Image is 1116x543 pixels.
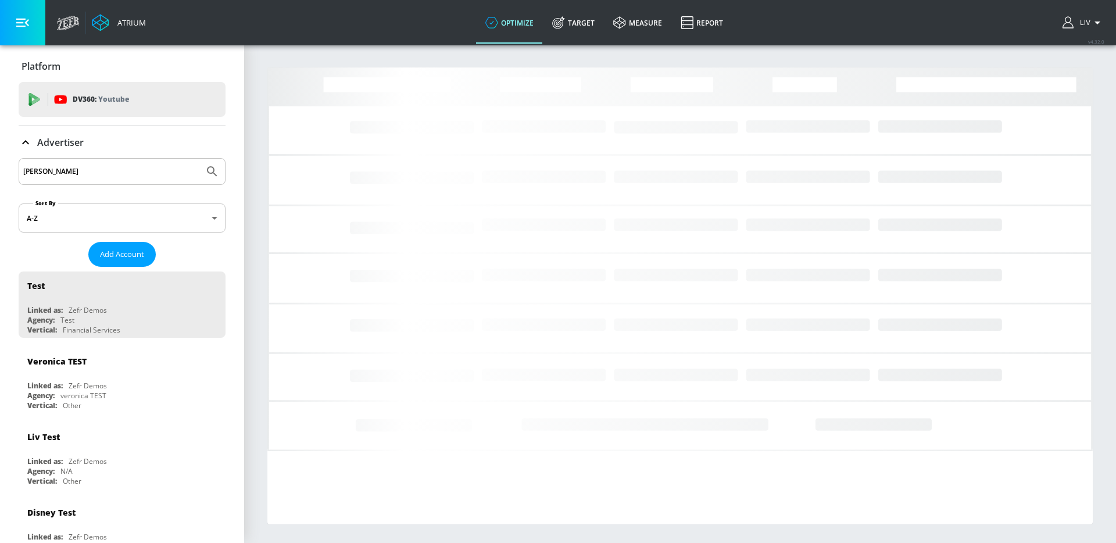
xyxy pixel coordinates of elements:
div: Agency: [27,315,55,325]
div: A-Z [19,203,226,233]
label: Sort By [33,199,58,207]
div: Vertical: [27,401,57,410]
a: Report [671,2,732,44]
div: Liv TestLinked as:Zefr DemosAgency:N/AVertical:Other [19,423,226,489]
div: Test [60,315,74,325]
button: Submit Search [199,159,225,184]
a: optimize [476,2,543,44]
p: Advertiser [37,136,84,149]
a: Atrium [92,14,146,31]
button: Liv [1063,16,1104,30]
div: Other [63,476,81,486]
div: Liv Test [27,431,60,442]
div: Zefr Demos [69,381,107,391]
div: DV360: Youtube [19,82,226,117]
a: measure [604,2,671,44]
span: login as: liv.ho@zefr.com [1075,19,1090,27]
div: Financial Services [63,325,120,335]
div: Veronica TESTLinked as:Zefr DemosAgency:veronica TESTVertical:Other [19,347,226,413]
div: Other [63,401,81,410]
span: v 4.32.0 [1088,38,1104,45]
div: Vertical: [27,325,57,335]
div: Zefr Demos [69,305,107,315]
div: Vertical: [27,476,57,486]
input: Search by name [23,164,199,179]
div: Test [27,280,45,291]
div: veronica TEST [60,391,106,401]
div: Agency: [27,466,55,476]
a: Target [543,2,604,44]
div: Atrium [113,17,146,28]
div: Veronica TEST [27,356,87,367]
div: Zefr Demos [69,532,107,542]
div: Zefr Demos [69,456,107,466]
p: Youtube [98,93,129,105]
div: TestLinked as:Zefr DemosAgency:TestVertical:Financial Services [19,271,226,338]
div: Linked as: [27,381,63,391]
div: N/A [60,466,73,476]
div: Advertiser [19,126,226,159]
p: Platform [22,60,60,73]
p: DV360: [73,93,129,106]
div: Linked as: [27,456,63,466]
span: Add Account [100,248,144,261]
div: Disney Test [27,507,76,518]
div: Linked as: [27,532,63,542]
div: Platform [19,50,226,83]
button: Add Account [88,242,156,267]
div: Agency: [27,391,55,401]
div: Linked as: [27,305,63,315]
